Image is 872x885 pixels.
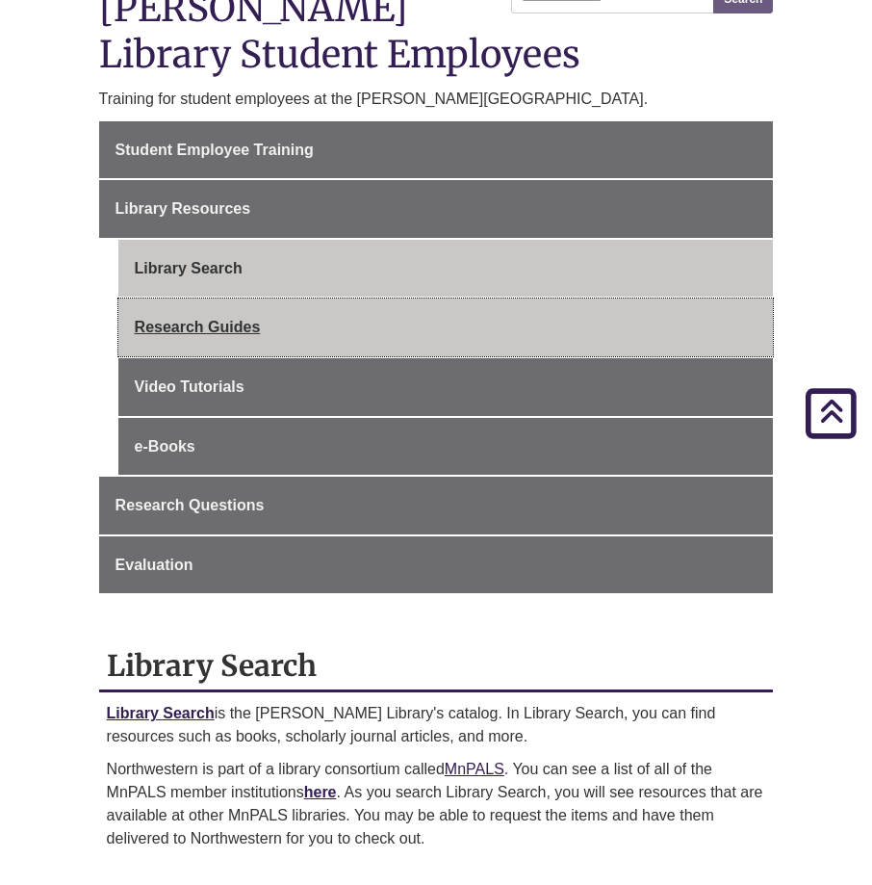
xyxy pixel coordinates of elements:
h2: Library Search [99,641,774,692]
span: Student Employee Training [115,142,314,158]
a: Library Search [118,240,774,298]
span: Library Resources [115,200,251,217]
a: MnPALS [445,761,504,777]
span: Training for student employees at the [PERSON_NAME][GEOGRAPHIC_DATA]. [99,91,649,107]
a: Video Tutorials [118,358,774,416]
span: Evaluation [115,557,193,573]
span: Research Questions [115,497,265,513]
a: Evaluation [99,536,774,594]
a: Research Guides [118,299,774,356]
div: Guide Pages [99,121,774,594]
a: Back to Top [795,399,867,425]
a: Library Resources [99,180,774,238]
a: here [304,784,337,800]
a: Library Search [107,705,215,721]
a: Research Questions [99,477,774,534]
a: e-Books [118,418,774,476]
p: Northwestern is part of a library consortium called . You can see a list of all of the MnPALS mem... [107,758,766,850]
a: Student Employee Training [99,121,774,179]
p: is the [PERSON_NAME] Library's catalog. In Library Search, you can find resources such as books, ... [107,702,766,748]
